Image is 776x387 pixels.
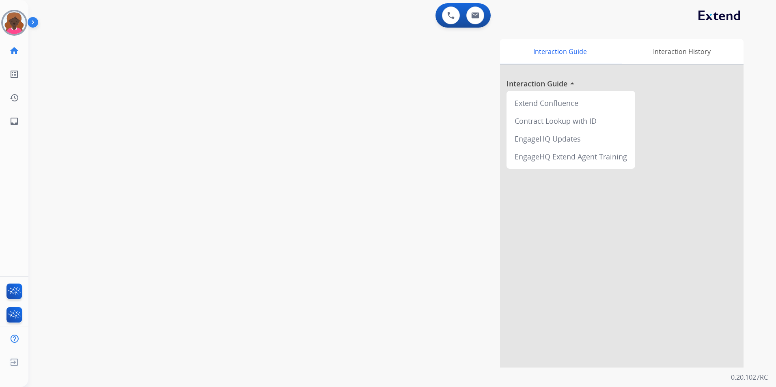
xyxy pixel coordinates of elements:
div: Extend Confluence [510,94,632,112]
div: Interaction History [620,39,744,64]
div: Contract Lookup with ID [510,112,632,130]
mat-icon: home [9,46,19,56]
img: avatar [3,11,26,34]
div: EngageHQ Updates [510,130,632,148]
div: Interaction Guide [500,39,620,64]
mat-icon: inbox [9,116,19,126]
mat-icon: list_alt [9,69,19,79]
mat-icon: history [9,93,19,103]
p: 0.20.1027RC [731,372,768,382]
div: EngageHQ Extend Agent Training [510,148,632,166]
